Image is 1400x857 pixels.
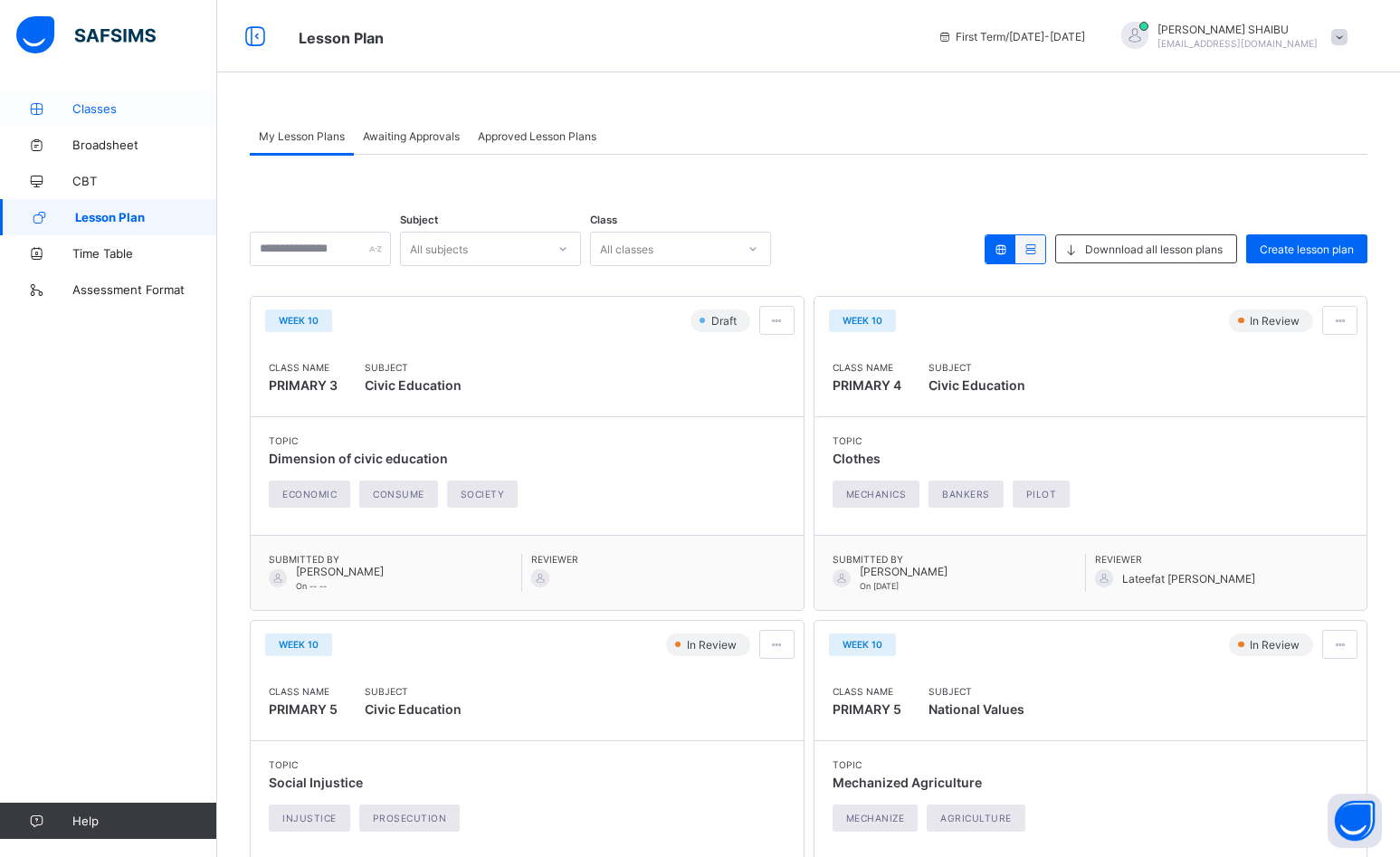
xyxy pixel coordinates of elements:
[269,362,338,373] span: Class Name
[833,435,1080,446] span: Topic
[299,29,384,47] span: Lesson Plan
[269,701,338,717] span: PRIMARY 5
[296,581,327,591] span: On -- --
[269,554,521,565] span: Submitted By
[259,129,345,143] span: My Lesson Plans
[365,697,462,722] span: Civic Education
[833,775,982,790] span: Mechanized Agriculture
[269,451,448,466] span: Dimension of civic education
[296,565,384,578] span: [PERSON_NAME]
[846,489,907,500] span: Mechanics
[269,435,527,446] span: Topic
[16,16,156,54] img: safsims
[72,101,217,116] span: Classes
[365,362,462,373] span: Subject
[940,813,1012,824] span: Agriculture
[1085,243,1223,256] span: Downnload all lesson plans
[1026,489,1057,500] span: Pilot
[929,697,1024,722] span: National Values
[590,214,617,226] span: Class
[1328,794,1382,848] button: Open asap
[373,813,447,824] span: Prosecution
[72,814,216,828] span: Help
[929,686,1024,697] span: Subject
[1103,22,1357,52] div: HABIBSHAIBU
[461,489,505,500] span: society
[860,565,948,578] span: [PERSON_NAME]
[72,246,217,261] span: Time Table
[860,581,899,591] span: On [DATE]
[1157,23,1318,36] span: [PERSON_NAME] SHAIBU
[710,314,742,328] span: Draft
[72,282,217,297] span: Assessment Format
[282,489,337,500] span: economic
[833,362,901,373] span: Class Name
[282,813,337,824] span: Injustice
[843,315,882,326] span: WEEK 10
[269,759,469,770] span: Topic
[269,775,363,790] span: Social Injustice
[843,639,882,650] span: WEEK 10
[269,686,338,697] span: Class Name
[938,30,1085,43] span: session/term information
[833,554,1085,565] span: Submitted By
[833,759,1034,770] span: Topic
[1157,38,1318,49] span: [EMAIL_ADDRESS][DOMAIN_NAME]
[833,701,901,717] span: PRIMARY 5
[279,315,319,326] span: WEEK 10
[365,373,462,398] span: Civic Education
[929,362,1025,373] span: Subject
[1248,638,1305,652] span: In Review
[269,377,338,393] span: PRIMARY 3
[72,138,217,152] span: Broadsheet
[942,489,990,500] span: Bankers
[365,686,462,697] span: Subject
[833,377,901,393] span: PRIMARY 4
[846,813,905,824] span: Mechanize
[400,214,438,226] span: Subject
[685,638,742,652] span: In Review
[600,232,653,266] div: All classes
[1095,554,1348,565] span: Reviewer
[1248,314,1305,328] span: In Review
[531,554,785,565] span: Reviewer
[929,373,1025,398] span: Civic Education
[75,210,217,224] span: Lesson Plan
[279,639,319,650] span: WEEK 10
[833,686,901,697] span: Class Name
[410,232,468,266] div: All subjects
[833,451,881,466] span: Clothes
[1122,572,1255,586] span: Lateefat [PERSON_NAME]
[1260,243,1354,256] span: Create lesson plan
[373,489,424,500] span: consume
[363,129,460,143] span: Awaiting Approvals
[72,174,217,188] span: CBT
[478,129,596,143] span: Approved Lesson Plans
